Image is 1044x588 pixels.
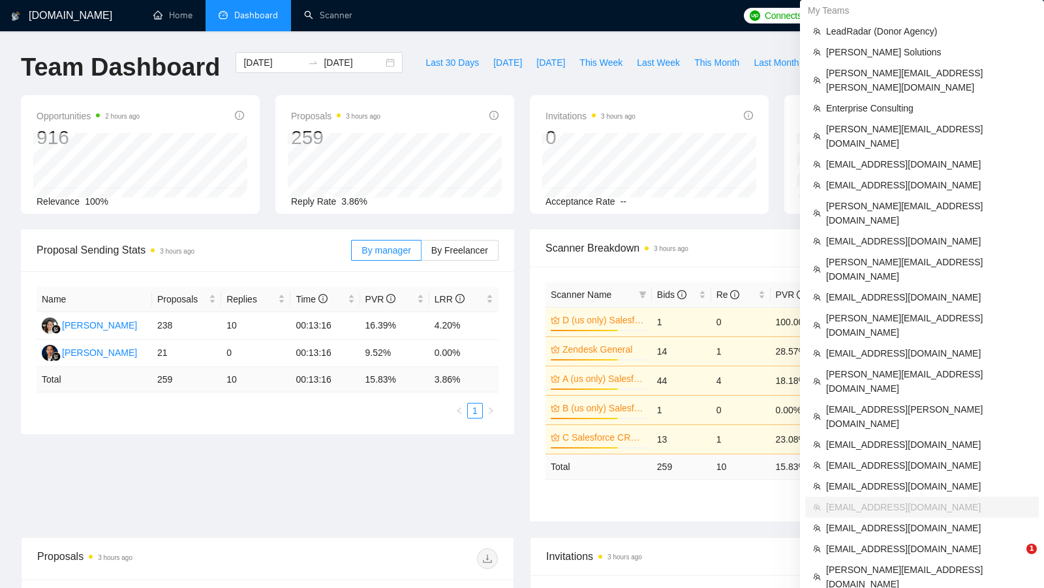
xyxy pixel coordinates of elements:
span: info-circle [318,294,328,303]
th: Name [37,287,152,312]
span: This Month [694,55,739,70]
span: Last Month [754,55,799,70]
button: left [452,403,467,419]
span: This Week [579,55,622,70]
span: [EMAIL_ADDRESS][PERSON_NAME][DOMAIN_NAME] [826,402,1031,431]
span: dashboard [219,10,228,20]
span: Enterprise Consulting [826,101,1031,115]
span: PVR [365,294,396,304]
div: 916 [37,125,140,150]
span: [EMAIL_ADDRESS][DOMAIN_NAME] [826,157,1031,171]
span: info-circle [677,290,686,299]
div: 259 [291,125,380,150]
th: Replies [221,287,290,312]
span: [EMAIL_ADDRESS][DOMAIN_NAME] [826,479,1031,493]
span: Opportunities [37,108,140,124]
td: 10 [711,454,771,479]
a: 1 [468,404,482,418]
td: 1 [652,395,711,424]
span: Last Week [637,55,680,70]
span: team [813,181,821,189]
li: 1 [467,403,483,419]
span: Relevance [37,196,80,207]
td: 28.57% [771,336,830,366]
td: 15.83 % [771,454,830,479]
td: 259 [652,454,711,479]
h1: Team Dashboard [21,52,220,83]
span: crown [551,433,560,442]
span: Invitations [546,548,1007,565]
button: [DATE] [529,52,572,73]
span: [EMAIL_ADDRESS][DOMAIN_NAME] [826,290,1031,304]
span: Proposals [291,108,380,124]
td: Total [545,454,652,479]
time: 3 hours ago [601,113,636,120]
td: 4 [711,366,771,395]
span: [EMAIL_ADDRESS][DOMAIN_NAME] [826,178,1031,192]
span: 3.86% [341,196,367,207]
span: filter [636,285,649,304]
span: left [455,407,463,415]
span: Time [296,294,327,304]
td: 10 [221,312,290,340]
span: crown [551,316,560,325]
span: team [813,27,821,35]
span: [EMAIL_ADDRESS][DOMAIN_NAME] [826,521,1031,535]
span: team [813,462,821,469]
td: 14 [652,336,711,366]
span: crown [551,374,560,383]
a: D (us only) Salesforce CRM General [562,313,644,327]
button: This Week [572,52,630,73]
span: -- [621,196,626,207]
span: team [813,503,821,511]
span: 1 [1026,544,1037,554]
span: 100% [85,196,108,207]
span: [DATE] [536,55,565,70]
span: info-circle [730,290,739,299]
time: 3 hours ago [160,248,194,255]
span: By manager [361,245,410,256]
input: End date [324,55,383,70]
span: info-circle [455,294,465,303]
span: Connects: [765,8,804,23]
img: upwork-logo.png [750,10,760,21]
span: Scanner Breakdown [545,240,1007,256]
span: [EMAIL_ADDRESS][DOMAIN_NAME] [826,234,1031,248]
span: team [813,573,821,581]
td: 00:13:16 [290,367,360,392]
span: [EMAIL_ADDRESS][DOMAIN_NAME] [826,500,1031,514]
td: 23.08% [771,424,830,454]
span: Bids [657,289,686,300]
td: 44 [652,366,711,395]
time: 3 hours ago [346,113,380,120]
div: [PERSON_NAME] [62,318,137,332]
td: 1 [652,307,711,336]
span: team [813,237,821,245]
time: 3 hours ago [98,554,132,561]
td: 9.52% [360,340,429,367]
td: 16.39% [360,312,429,340]
input: Start date [243,55,303,70]
span: Replies [226,292,275,306]
span: team [813,321,821,329]
img: gigradar-bm.png [52,325,61,334]
td: 15.83 % [360,367,429,392]
td: 10 [221,367,290,392]
span: [PERSON_NAME][EMAIL_ADDRESS][DOMAIN_NAME] [826,255,1031,284]
span: team [813,545,821,553]
span: info-circle [235,111,244,120]
time: 3 hours ago [654,245,688,252]
span: [PERSON_NAME][EMAIL_ADDRESS][DOMAIN_NAME] [826,367,1031,396]
img: LA [42,317,58,334]
td: 0 [221,340,290,367]
span: [DATE] [493,55,522,70]
a: searchScanner [304,10,352,21]
span: [PERSON_NAME][EMAIL_ADDRESS][PERSON_NAME][DOMAIN_NAME] [826,66,1031,95]
a: B (us only) Salesforce CRM General [562,401,644,415]
button: Last Month [746,52,806,73]
span: By Freelancer [431,245,488,256]
td: 3.86 % [429,367,499,392]
span: [EMAIL_ADDRESS][DOMAIN_NAME] [826,437,1031,452]
span: PVR [776,289,806,300]
td: 21 [152,340,221,367]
